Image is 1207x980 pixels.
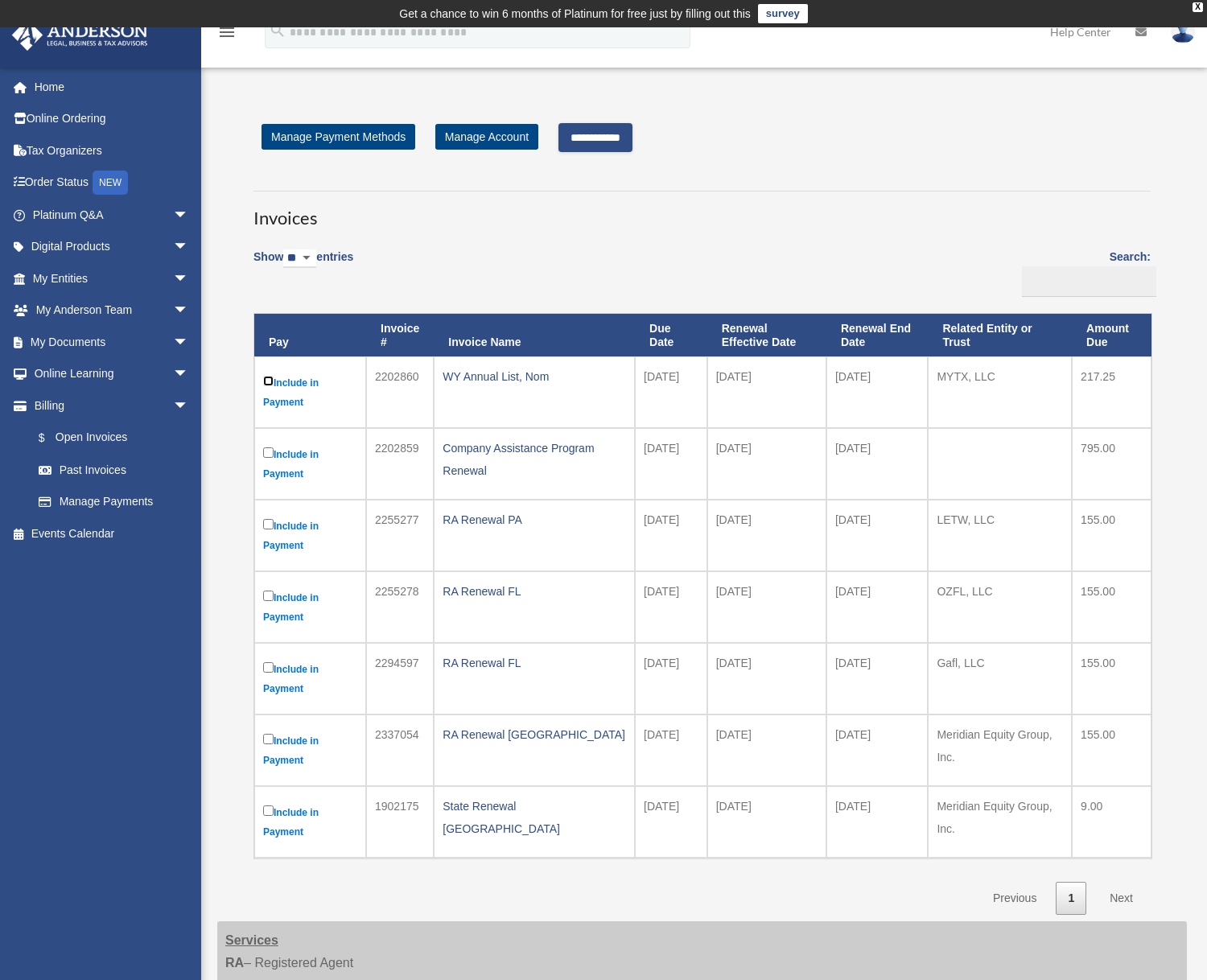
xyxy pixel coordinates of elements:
[1072,500,1151,571] td: 155.00
[173,389,205,422] span: arrow_drop_down
[826,314,929,357] th: Renewal End Date: activate to sort column ascending
[826,500,929,571] td: [DATE]
[635,643,707,714] td: [DATE]
[217,28,237,42] a: menu
[707,571,826,643] td: [DATE]
[11,231,213,263] a: Digital Productsarrow_drop_down
[173,262,205,295] span: arrow_drop_down
[1016,247,1151,297] label: Search:
[263,444,357,484] label: Include in Payment
[263,447,274,458] input: Include in Payment
[443,795,626,840] div: State Renewal [GEOGRAPHIC_DATA]
[1072,786,1151,858] td: 9.00
[1171,20,1195,43] img: User Pic
[1022,266,1156,297] input: Search:
[928,356,1072,428] td: MYTX, LLC
[263,734,274,744] input: Include in Payment
[1193,2,1203,12] div: close
[1072,714,1151,786] td: 155.00
[399,4,751,23] div: Get a chance to win 6 months of Platinum for free just by filling out this
[366,643,434,714] td: 2294597
[23,422,197,455] a: $Open Invoices
[928,714,1072,786] td: Meridian Equity Group, Inc.
[635,356,707,428] td: [DATE]
[443,723,626,746] div: RA Renewal [GEOGRAPHIC_DATA]
[269,22,286,39] i: search
[928,571,1072,643] td: OZFL, LLC
[263,805,274,816] input: Include in Payment
[11,517,213,550] a: Events Calendar
[1072,571,1151,643] td: 155.00
[826,571,929,643] td: [DATE]
[11,71,213,103] a: Home
[826,356,929,428] td: [DATE]
[173,199,205,232] span: arrow_drop_down
[173,326,205,359] span: arrow_drop_down
[11,262,213,294] a: My Entitiesarrow_drop_down
[253,247,353,284] label: Show entries
[443,437,626,482] div: Company Assistance Program Renewal
[93,171,128,195] div: NEW
[826,428,929,500] td: [DATE]
[23,454,205,486] a: Past Invoices
[23,486,205,518] a: Manage Payments
[707,714,826,786] td: [DATE]
[443,509,626,531] div: RA Renewal PA
[11,199,213,231] a: Platinum Q&Aarrow_drop_down
[263,376,274,386] input: Include in Payment
[1072,314,1151,357] th: Amount Due: activate to sort column ascending
[217,23,237,42] i: menu
[263,662,274,673] input: Include in Payment
[366,428,434,500] td: 2202859
[263,591,274,601] input: Include in Payment
[11,389,205,422] a: Billingarrow_drop_down
[263,802,357,842] label: Include in Payment
[263,659,357,698] label: Include in Payment
[707,428,826,500] td: [DATE]
[707,500,826,571] td: [DATE]
[1072,428,1151,500] td: 795.00
[928,786,1072,858] td: Meridian Equity Group, Inc.
[254,314,366,357] th: Pay: activate to sort column descending
[173,231,205,264] span: arrow_drop_down
[707,786,826,858] td: [DATE]
[826,786,929,858] td: [DATE]
[635,714,707,786] td: [DATE]
[635,500,707,571] td: [DATE]
[366,571,434,643] td: 2255278
[981,882,1048,915] a: Previous
[47,428,56,448] span: $
[635,428,707,500] td: [DATE]
[262,124,415,150] a: Manage Payment Methods
[1098,882,1145,915] a: Next
[758,4,808,23] a: survey
[928,314,1072,357] th: Related Entity or Trust: activate to sort column ascending
[366,786,434,858] td: 1902175
[826,714,929,786] td: [DATE]
[635,314,707,357] th: Due Date: activate to sort column ascending
[173,358,205,391] span: arrow_drop_down
[11,134,213,167] a: Tax Organizers
[263,373,357,412] label: Include in Payment
[928,643,1072,714] td: Gafl, LLC
[707,643,826,714] td: [DATE]
[263,731,357,770] label: Include in Payment
[263,516,357,555] label: Include in Payment
[435,124,538,150] a: Manage Account
[707,356,826,428] td: [DATE]
[443,652,626,674] div: RA Renewal FL
[928,500,1072,571] td: LETW, LLC
[366,500,434,571] td: 2255277
[11,358,213,390] a: Online Learningarrow_drop_down
[366,714,434,786] td: 2337054
[635,571,707,643] td: [DATE]
[225,956,244,970] strong: RA
[366,314,434,357] th: Invoice #: activate to sort column ascending
[434,314,635,357] th: Invoice Name: activate to sort column ascending
[11,326,213,358] a: My Documentsarrow_drop_down
[1072,643,1151,714] td: 155.00
[635,786,707,858] td: [DATE]
[443,365,626,388] div: WY Annual List, Nom
[7,19,153,51] img: Anderson Advisors Platinum Portal
[11,167,213,200] a: Order StatusNEW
